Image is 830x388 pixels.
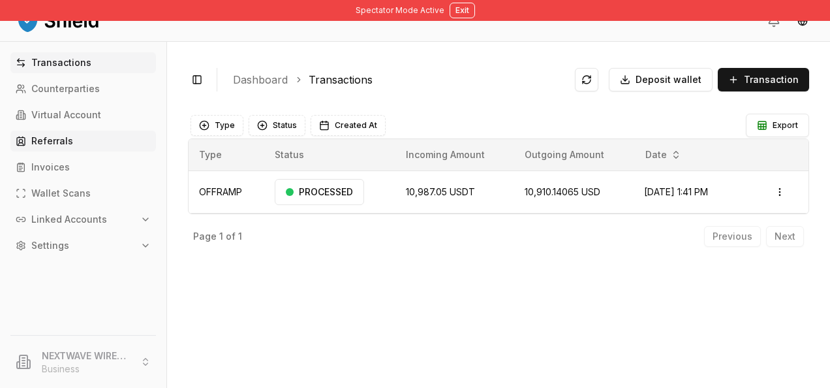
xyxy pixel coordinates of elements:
[264,139,395,170] th: Status
[514,139,634,170] th: Outgoing Amount
[718,68,809,91] button: Transaction
[193,232,217,241] p: Page
[10,235,156,256] button: Settings
[450,3,475,18] button: Exit
[10,209,156,230] button: Linked Accounts
[238,232,242,241] p: 1
[233,72,564,88] nav: breadcrumb
[10,52,156,73] a: Transactions
[10,183,156,204] a: Wallet Scans
[335,120,377,131] span: Created At
[525,186,600,197] span: 10,910.14065 USD
[10,78,156,99] a: Counterparties
[640,144,686,165] button: Date
[226,232,236,241] p: of
[10,105,156,125] a: Virtual Account
[311,115,386,136] button: Created At
[31,137,73,146] p: Referrals
[406,186,475,197] span: 10,987.05 USDT
[744,73,799,86] span: Transaction
[31,163,70,172] p: Invoices
[31,241,69,250] p: Settings
[644,186,708,197] span: [DATE] 1:41 PM
[191,115,243,136] button: Type
[233,72,288,88] a: Dashboard
[395,139,514,170] th: Incoming Amount
[309,72,373,88] a: Transactions
[275,179,364,205] div: PROCESSED
[219,232,223,241] p: 1
[746,114,809,137] button: Export
[249,115,305,136] button: Status
[10,157,156,178] a: Invoices
[31,215,107,224] p: Linked Accounts
[189,170,264,213] td: OFFRAMP
[356,5,444,16] span: Spectator Mode Active
[31,189,91,198] p: Wallet Scans
[31,58,91,67] p: Transactions
[31,84,100,93] p: Counterparties
[609,68,713,91] button: Deposit wallet
[636,73,701,86] span: Deposit wallet
[189,139,264,170] th: Type
[10,131,156,152] a: Referrals
[31,110,101,120] p: Virtual Account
